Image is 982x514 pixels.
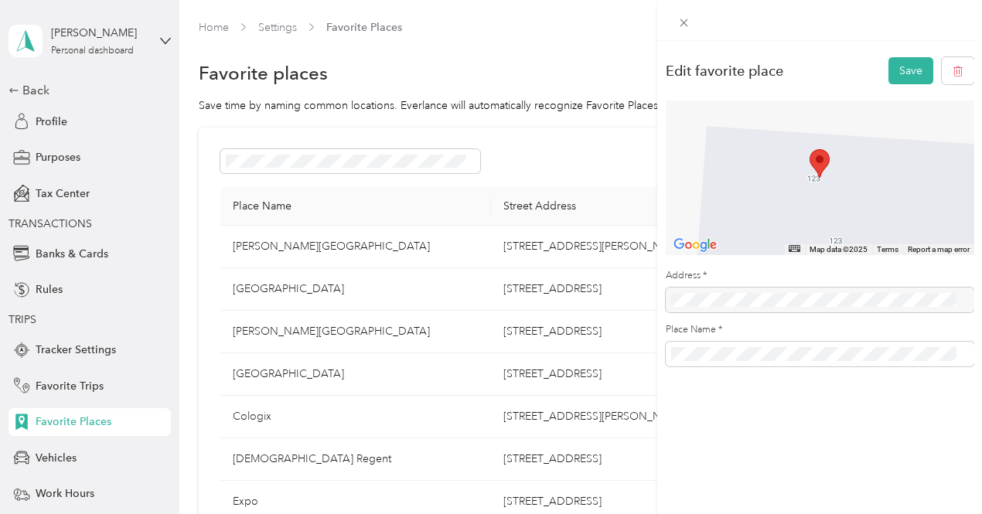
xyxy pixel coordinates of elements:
label: Address [666,269,974,283]
div: Edit favorite place [666,63,783,79]
button: Keyboard shortcuts [789,245,800,252]
a: Open this area in Google Maps (opens a new window) [670,235,721,255]
img: Google [670,235,721,255]
label: Place Name [666,323,974,337]
iframe: Everlance-gr Chat Button Frame [895,427,982,514]
a: Terms (opens in new tab) [877,245,898,254]
button: Save [888,57,933,84]
a: Report a map error [908,245,970,254]
span: Map data ©2025 [810,245,868,254]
